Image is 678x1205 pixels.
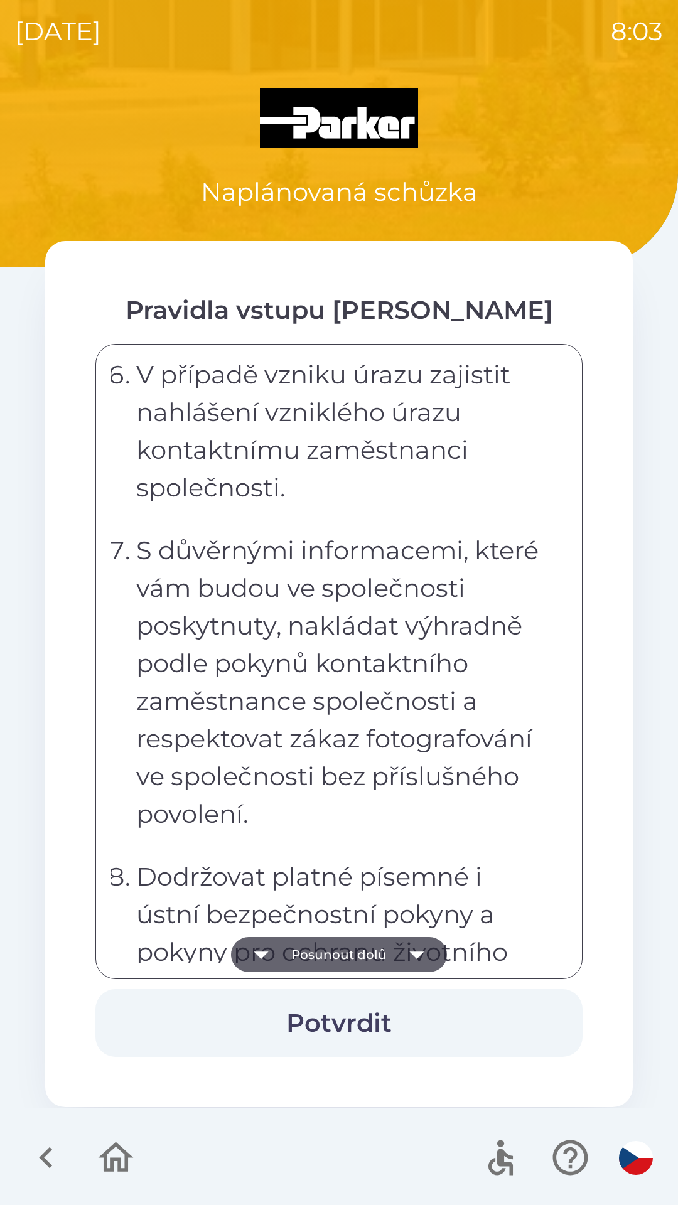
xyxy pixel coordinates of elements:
[619,1141,653,1175] img: cs flag
[201,173,478,211] p: Naplánovaná schůzka
[95,291,583,329] div: Pravidla vstupu [PERSON_NAME]
[45,88,633,148] img: Logo
[231,937,447,972] button: Posunout dolů
[136,532,549,833] p: S důvěrnými informacemi, které vám budou ve společnosti poskytnuty, nakládat výhradně podle pokyn...
[136,356,549,506] p: V případě vzniku úrazu zajistit nahlášení vzniklého úrazu kontaktnímu zaměstnanci společnosti.
[15,13,101,50] p: [DATE]
[95,989,583,1057] button: Potvrdit
[136,858,549,1009] p: Dodržovat platné písemné i ústní bezpečnostní pokyny a pokyny pro ochranu životního prostředí.
[611,13,663,50] p: 8:03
